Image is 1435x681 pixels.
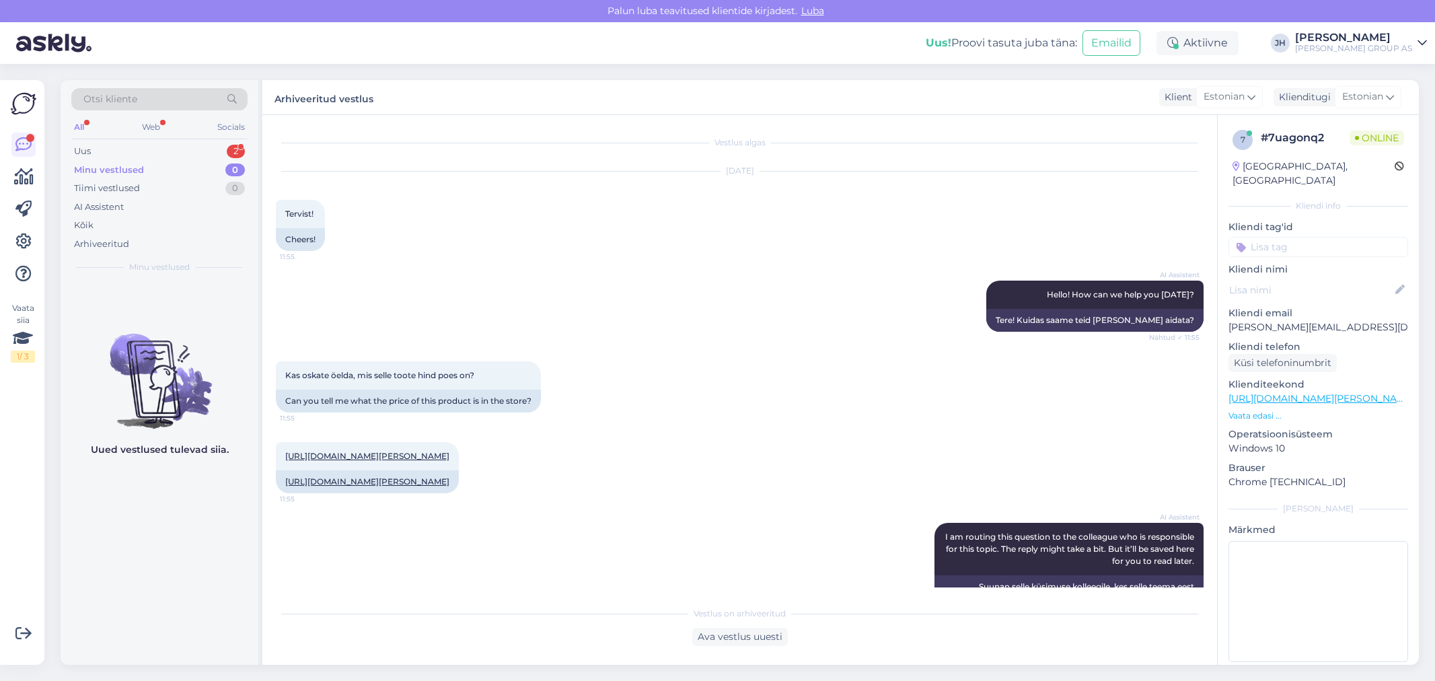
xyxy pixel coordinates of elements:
[1082,30,1140,56] button: Emailid
[1159,90,1192,104] div: Klient
[1228,340,1408,354] p: Kliendi telefon
[1261,130,1350,146] div: # 7uagonq2
[74,201,124,214] div: AI Assistent
[1228,320,1408,334] p: [PERSON_NAME][EMAIL_ADDRESS][DOMAIN_NAME]
[945,532,1196,566] span: I am routing this question to the colleague who is responsible for this topic. The reply might ta...
[1228,475,1408,489] p: Chrome [TECHNICAL_ID]
[285,451,449,461] a: [URL][DOMAIN_NAME][PERSON_NAME]
[225,164,245,177] div: 0
[934,575,1204,622] div: Suunan selle küsimuse kolleegile, kes selle teema eest vastutab. Vastuse saamine võib veidi aega ...
[1228,392,1414,404] a: [URL][DOMAIN_NAME][PERSON_NAME]
[1228,220,1408,234] p: Kliendi tag'id
[1228,503,1408,515] div: [PERSON_NAME]
[61,310,258,431] img: No chats
[1149,512,1200,522] span: AI Assistent
[225,182,245,195] div: 0
[1295,32,1427,54] a: [PERSON_NAME][PERSON_NAME] GROUP AS
[1274,90,1331,104] div: Klienditugi
[1295,43,1412,54] div: [PERSON_NAME] GROUP AS
[1228,378,1408,392] p: Klienditeekond
[74,164,144,177] div: Minu vestlused
[694,608,786,620] span: Vestlus on arhiveeritud
[280,413,330,423] span: 11:55
[285,370,474,380] span: Kas oskate öelda, mis selle toote hind poes on?
[74,219,94,232] div: Kõik
[280,252,330,262] span: 11:55
[215,118,248,136] div: Socials
[139,118,163,136] div: Web
[1241,135,1245,145] span: 7
[227,145,245,158] div: 2
[129,261,190,273] span: Minu vestlused
[926,35,1077,51] div: Proovi tasuta juba täna:
[1271,34,1290,52] div: JH
[11,91,36,116] img: Askly Logo
[1149,332,1200,343] span: Nähtud ✓ 11:55
[276,137,1204,149] div: Vestlus algas
[1228,410,1408,422] p: Vaata edasi ...
[91,443,229,457] p: Uued vestlused tulevad siia.
[1047,289,1194,299] span: Hello! How can we help you [DATE]?
[1228,237,1408,257] input: Lisa tag
[1228,306,1408,320] p: Kliendi email
[1228,262,1408,277] p: Kliendi nimi
[926,36,951,49] b: Uus!
[1204,89,1245,104] span: Estonian
[280,494,330,504] span: 11:55
[1228,200,1408,212] div: Kliendi info
[1228,354,1337,372] div: Küsi telefoninumbrit
[1342,89,1383,104] span: Estonian
[83,92,137,106] span: Otsi kliente
[1156,31,1239,55] div: Aktiivne
[74,182,140,195] div: Tiimi vestlused
[276,390,541,413] div: Can you tell me what the price of this product is in the store?
[74,145,91,158] div: Uus
[11,351,35,363] div: 1 / 3
[1149,270,1200,280] span: AI Assistent
[797,5,828,17] span: Luba
[74,238,129,251] div: Arhiveeritud
[285,476,449,487] a: [URL][DOMAIN_NAME][PERSON_NAME]
[1232,159,1395,188] div: [GEOGRAPHIC_DATA], [GEOGRAPHIC_DATA]
[692,628,788,646] div: Ava vestlus uuesti
[1228,427,1408,441] p: Operatsioonisüsteem
[11,302,35,363] div: Vaata siia
[276,165,1204,177] div: [DATE]
[1229,283,1393,297] input: Lisa nimi
[1228,523,1408,537] p: Märkmed
[1228,441,1408,456] p: Windows 10
[71,118,87,136] div: All
[1350,131,1404,145] span: Online
[1295,32,1412,43] div: [PERSON_NAME]
[986,309,1204,332] div: Tere! Kuidas saame teid [PERSON_NAME] aidata?
[285,209,314,219] span: Tervist!
[274,88,373,106] label: Arhiveeritud vestlus
[276,228,325,251] div: Cheers!
[1228,461,1408,475] p: Brauser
